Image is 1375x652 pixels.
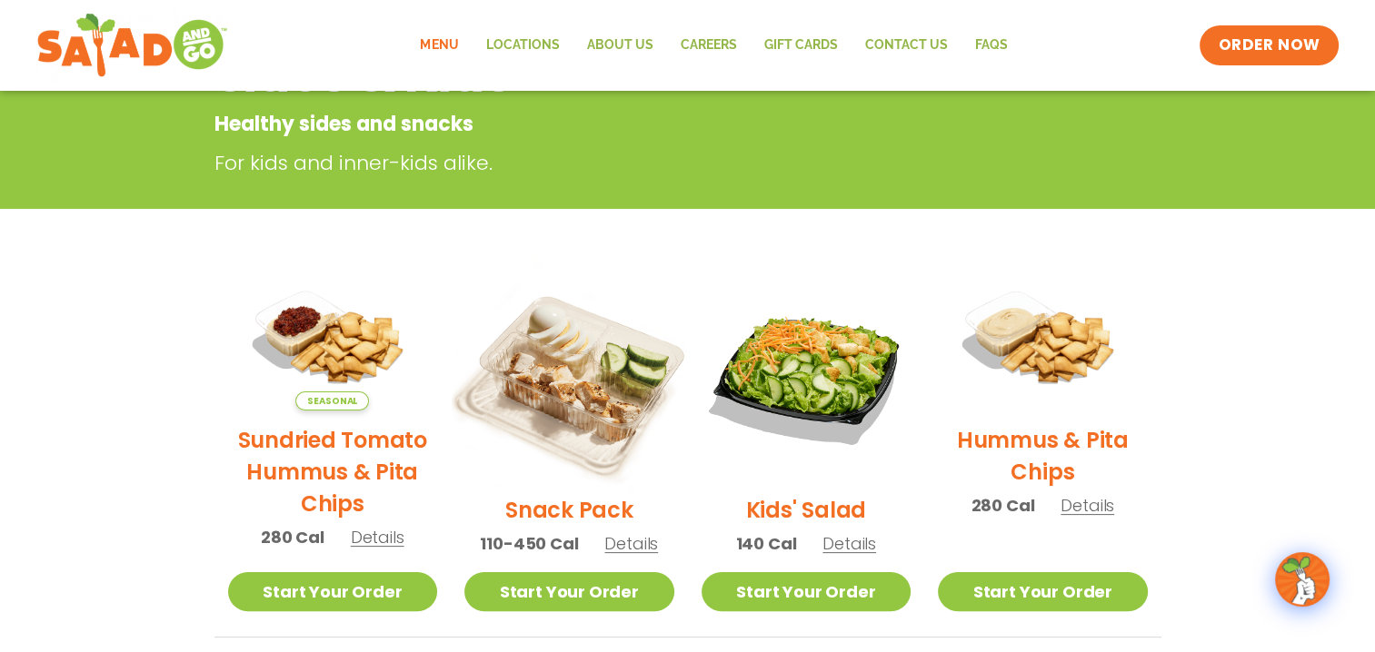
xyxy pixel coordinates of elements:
p: For kids and inner-kids alike. [214,148,1023,178]
h2: Snack Pack [505,494,633,526]
a: Start Your Order [702,572,912,611]
img: new-SAG-logo-768×292 [36,9,228,82]
a: Locations [472,25,573,66]
span: 140 Cal [736,531,797,556]
span: Details [604,532,658,555]
a: Careers [666,25,750,66]
span: Details [1061,494,1114,517]
span: 280 Cal [261,525,324,549]
img: Product photo for Hummus & Pita Chips [938,271,1148,410]
a: About Us [573,25,666,66]
span: ORDER NOW [1218,35,1320,56]
a: Start Your Order [228,572,438,611]
h2: Kids' Salad [746,494,866,526]
span: Details [351,526,404,548]
h2: Hummus & Pita Chips [938,424,1148,488]
img: wpChatIcon [1277,554,1328,605]
a: Start Your Order [464,572,674,611]
img: Product photo for Snack Pack [446,252,692,499]
nav: Menu [406,25,1021,66]
span: Seasonal [295,391,369,410]
span: 280 Cal [971,493,1035,518]
a: GIFT CARDS [750,25,851,66]
a: FAQs [961,25,1021,66]
img: Product photo for Sundried Tomato Hummus & Pita Chips [228,271,438,410]
p: Healthy sides and snacks [214,109,1015,139]
a: Contact Us [851,25,961,66]
h2: Sundried Tomato Hummus & Pita Chips [228,424,438,519]
a: ORDER NOW [1200,25,1338,65]
img: Product photo for Kids’ Salad [702,271,912,480]
a: Start Your Order [938,572,1148,611]
a: Menu [406,25,472,66]
span: 110-450 Cal [480,531,578,556]
span: Details [822,532,876,555]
